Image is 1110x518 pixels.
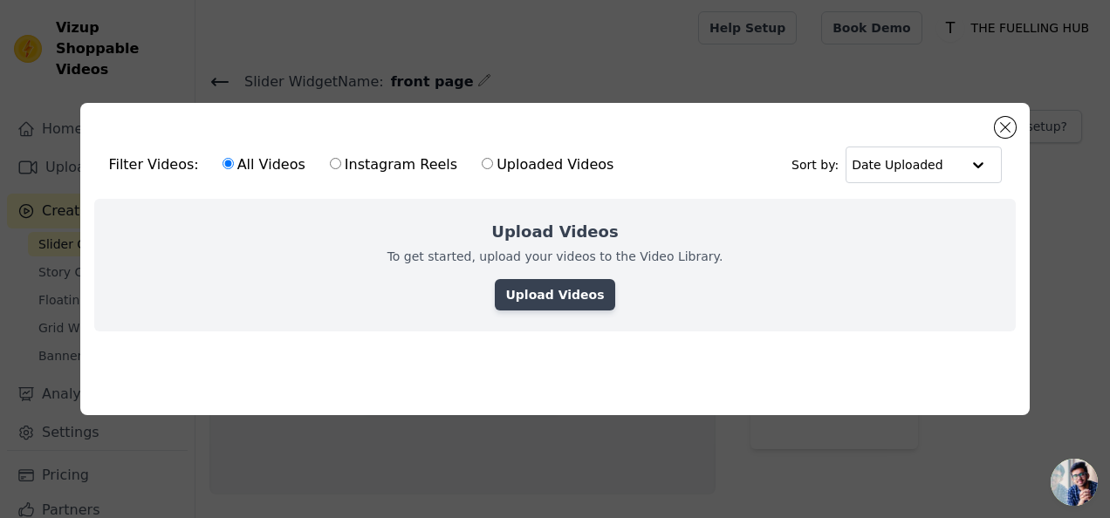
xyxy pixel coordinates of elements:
div: Open chat [1051,459,1098,506]
label: Uploaded Videos [481,153,614,176]
label: All Videos [222,153,306,176]
div: Sort by: [791,147,1002,183]
p: To get started, upload your videos to the Video Library. [387,248,723,265]
a: Upload Videos [495,279,614,310]
h2: Upload Videos [491,220,618,244]
div: Filter Videos: [108,145,623,185]
button: Close modal [995,117,1016,138]
label: Instagram Reels [329,153,458,176]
